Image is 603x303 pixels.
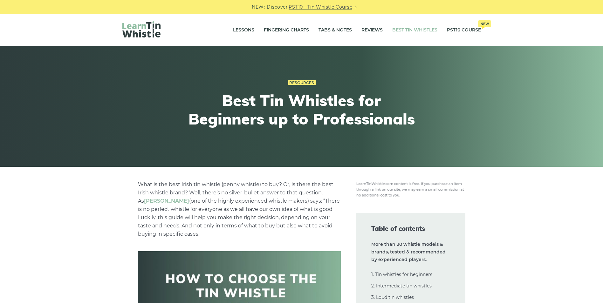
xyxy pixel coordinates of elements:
[371,224,450,233] span: Table of contents
[392,22,437,38] a: Best Tin Whistles
[185,91,419,128] h1: Best Tin Whistles for Beginners up to Professionals
[233,22,254,38] a: Lessons
[138,180,341,238] p: What is the best Irish tin whistle (penny whistle) to buy? Or, is there the best Irish whistle br...
[122,21,161,37] img: LearnTinWhistle.com
[478,20,491,27] span: New
[371,241,446,262] strong: More than 20 whistle models & brands, tested & recommended by experienced players.
[361,22,383,38] a: Reviews
[371,283,432,289] a: 2. Intermediate tin whistles
[447,22,481,38] a: PST10 CourseNew
[288,80,316,85] a: Resources
[264,22,309,38] a: Fingering Charts
[371,294,414,300] a: 3. Loud tin whistles
[144,198,189,204] a: undefined (opens in a new tab)
[356,180,465,198] img: disclosure
[371,272,432,277] a: 1. Tin whistles for beginners
[319,22,352,38] a: Tabs & Notes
